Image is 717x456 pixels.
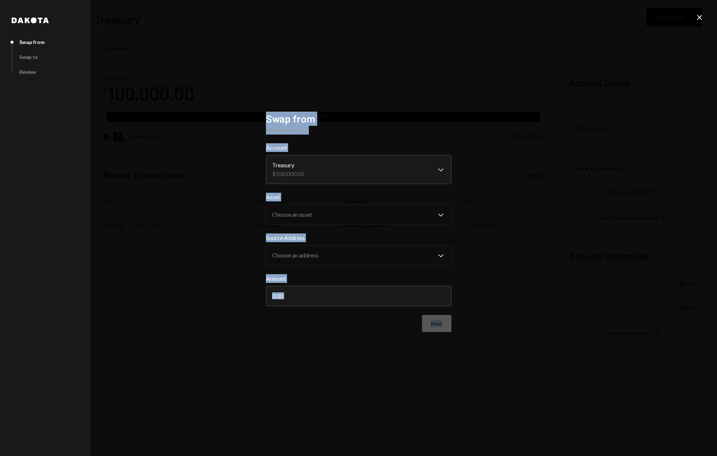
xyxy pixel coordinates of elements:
label: Amount [266,274,451,283]
label: Source Address [266,233,451,242]
label: Account [266,143,451,152]
label: Asset [266,193,451,201]
div: Swap from [19,39,45,45]
button: Source Address [266,245,451,265]
div: Review [19,69,36,75]
input: 0.00 [266,286,451,306]
h2: Swap from [266,112,451,126]
div: Swap to [19,54,38,60]
div: All swaps are 1:1 [266,126,451,135]
button: Asset [266,204,451,225]
button: Account [266,155,451,184]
